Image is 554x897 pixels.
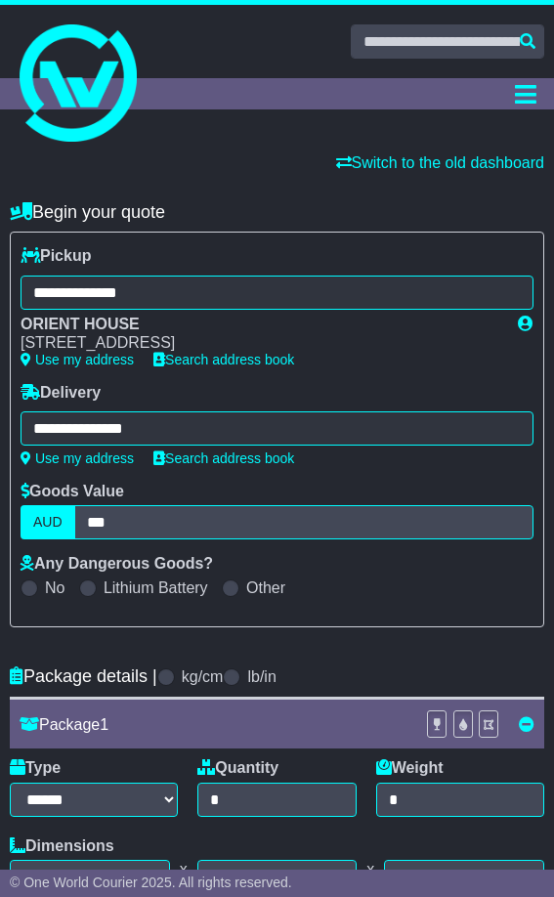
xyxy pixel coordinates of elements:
h4: Package details | [10,666,157,687]
label: Other [246,578,285,597]
div: [STREET_ADDRESS] [21,333,498,352]
label: Pickup [21,246,91,265]
label: Delivery [21,383,101,402]
label: No [45,578,64,597]
span: x [170,860,197,878]
a: Switch to the old dashboard [336,154,544,171]
label: kg/cm [182,667,224,686]
a: Remove this item [519,716,534,733]
label: Any Dangerous Goods? [21,554,213,573]
label: Weight [376,758,444,777]
span: 1 [100,716,108,733]
div: ORIENT HOUSE [21,315,498,333]
a: Search address book [153,352,294,367]
label: Quantity [197,758,278,777]
button: Toggle navigation [506,78,544,109]
label: Type [10,758,61,777]
a: Search address book [153,450,294,466]
a: Use my address [21,450,134,466]
label: AUD [21,505,75,539]
span: x [357,860,384,878]
a: Use my address [21,352,134,367]
label: Dimensions [10,836,114,855]
div: Package [10,715,416,734]
label: lb/in [247,667,276,686]
span: © One World Courier 2025. All rights reserved. [10,875,292,890]
label: Goods Value [21,482,124,500]
h4: Begin your quote [10,202,544,223]
label: Lithium Battery [104,578,208,597]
